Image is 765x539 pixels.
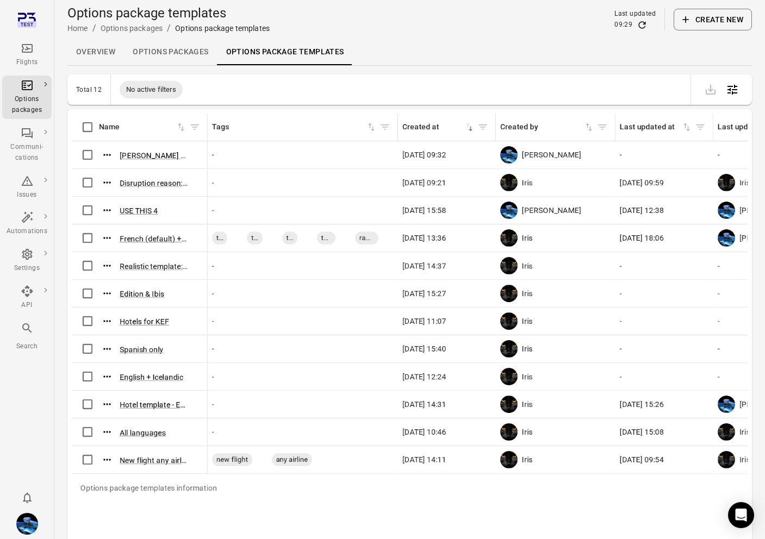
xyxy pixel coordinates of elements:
span: [DATE] 18:06 [620,233,664,243]
span: [DATE] 15:26 [620,399,664,410]
button: Open table configuration [722,79,743,101]
div: - [212,260,394,271]
nav: Breadcrumbs [67,22,270,35]
div: - [212,399,394,410]
a: Options packages [101,24,163,33]
span: [DATE] 14:11 [402,454,446,465]
span: [DATE] 14:37 [402,260,446,271]
div: Sort by tags in ascending order [212,121,377,133]
div: Open Intercom Messenger [728,502,754,528]
div: - [212,343,394,354]
span: any airline [272,455,313,465]
span: new flight [212,455,252,465]
span: [DATE] 09:32 [402,149,446,160]
span: Last updated at [620,121,692,133]
img: shutterstock-1708408498.jpg [500,146,518,164]
a: Overview [67,39,124,65]
img: images [718,423,735,441]
button: Actions [99,147,115,163]
button: Disruption reason: Misconnection [120,178,188,189]
button: Filter by created at [475,119,491,135]
span: [DATE] 09:59 [620,177,664,188]
img: images [500,285,518,302]
span: Iris [739,454,750,465]
span: [DATE] 12:38 [620,205,664,216]
div: - [620,260,709,271]
span: [DATE] 15:40 [402,343,446,354]
a: Options packages [2,76,52,119]
div: Automations [7,226,47,237]
span: Iris [522,177,533,188]
span: Please make a selection to export [700,84,722,94]
img: shutterstock-1708408498.jpg [718,396,735,413]
img: shutterstock-1708408498.jpg [718,202,735,219]
a: Settings [2,245,52,277]
button: Hotels for KEF [120,316,169,327]
button: Filter by tags [377,119,393,135]
span: Created by [500,121,594,133]
a: API [2,281,52,314]
div: - [212,177,394,188]
span: Iris [522,454,533,465]
button: Actions [99,202,115,218]
div: Sort by created by in ascending order [500,121,594,133]
img: images [500,257,518,274]
span: [DATE] 11:07 [402,316,446,327]
button: Actions [99,341,115,357]
span: [DATE] 12:24 [402,371,446,382]
div: - [212,427,394,437]
div: Name [99,121,176,133]
span: Tags [212,121,377,133]
div: API [7,300,47,311]
span: [DATE] 09:21 [402,177,446,188]
li: / [92,22,96,35]
span: Iris [739,427,750,437]
button: Actions [99,452,115,468]
img: images [500,368,518,385]
li: / [167,22,171,35]
span: [PERSON_NAME] [522,205,581,216]
button: USE THIS 4 [120,205,158,216]
button: Realistic template: Flight + custom item (voucher) [120,261,188,272]
button: Filter by last updated at [692,119,708,135]
div: Issues [7,190,47,200]
a: Options package Templates [217,39,353,65]
a: Automations [2,208,52,240]
div: Sort by last updated at in ascending order [620,121,692,133]
button: Actions [99,258,115,274]
span: Iris [522,371,533,382]
button: Create new [674,9,752,30]
div: - [620,316,709,327]
div: - [620,288,709,299]
span: Iris [522,316,533,327]
div: Options package templates [175,23,270,34]
div: Tags [212,121,366,133]
span: Iris [522,233,533,243]
button: Filter by created by [594,119,611,135]
span: [PERSON_NAME] [522,149,581,160]
button: Edition & Ibis [120,289,164,299]
img: images [500,451,518,468]
img: shutterstock-1708408498.jpg [718,229,735,247]
img: images [500,174,518,191]
span: Iris [522,399,533,410]
span: [DATE] 15:08 [620,427,664,437]
img: images [500,312,518,330]
button: Actions [99,174,115,191]
button: French (default) + English [120,233,188,244]
div: Sort by name in ascending order [99,121,186,133]
span: Iris [739,177,750,188]
div: Last updated [614,9,656,20]
a: Issues [2,171,52,204]
button: New flight any airline [120,455,188,466]
span: tag2 [247,233,262,243]
span: random [355,233,378,243]
div: - [212,371,394,382]
nav: Local navigation [67,39,752,65]
button: English + Icelandic [120,372,183,383]
div: Created at [402,121,464,133]
a: Options packages [124,39,217,65]
img: images [500,423,518,441]
span: tag1 [212,233,227,243]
